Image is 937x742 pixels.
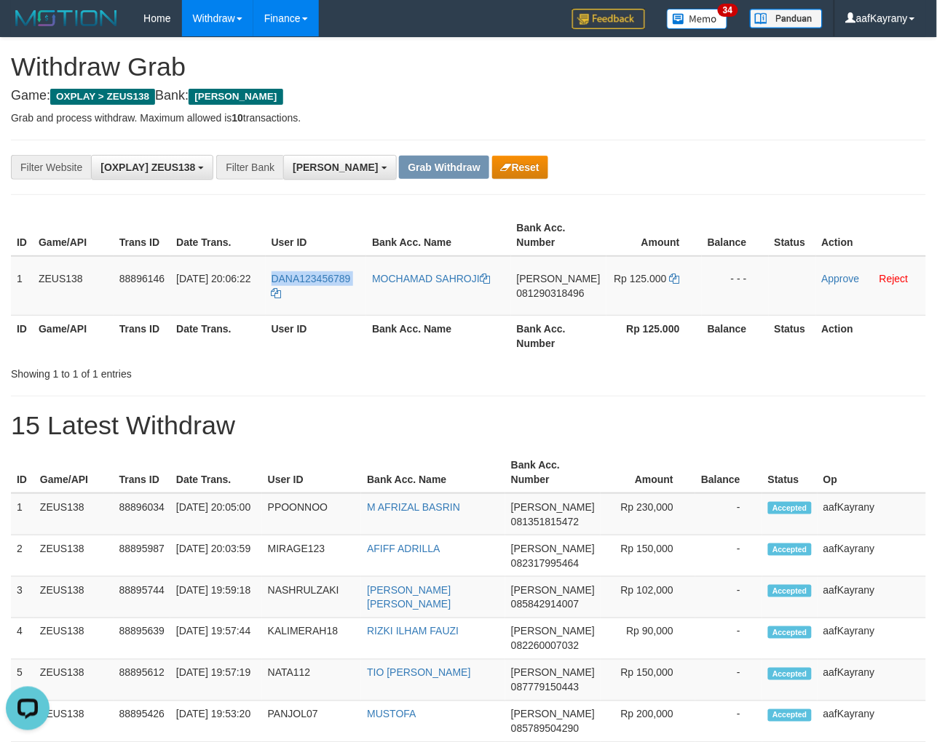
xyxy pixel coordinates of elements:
span: [PERSON_NAME] [511,584,595,596]
th: Action [816,215,926,256]
a: DANA123456789 [272,273,351,299]
td: 1 [11,493,34,535]
td: Rp 150,000 [601,535,695,577]
td: [DATE] 20:03:59 [170,535,262,577]
th: ID [11,452,34,493]
img: MOTION_logo.png [11,7,122,29]
span: [PERSON_NAME] [511,543,595,554]
div: Filter Bank [216,155,283,180]
td: PPOONNOO [262,493,362,535]
td: aafKayrany [818,493,926,535]
th: Date Trans. [170,315,265,356]
td: aafKayrany [818,577,926,618]
td: 3 [11,577,34,618]
th: Balance [695,452,762,493]
td: - [695,535,762,577]
img: Feedback.jpg [572,9,645,29]
span: Copy 082260007032 to clipboard [511,640,579,652]
th: Amount [601,452,695,493]
td: MIRAGE123 [262,535,362,577]
td: [DATE] 19:59:18 [170,577,262,618]
span: Accepted [768,502,812,514]
img: panduan.png [750,9,823,28]
span: Accepted [768,626,812,639]
span: Rp 125.000 [614,273,666,284]
td: - [695,577,762,618]
span: Copy 085842914007 to clipboard [511,599,579,610]
th: Date Trans. [170,452,262,493]
button: Reset [492,156,548,179]
h4: Game: Bank: [11,89,926,103]
td: aafKayrany [818,618,926,660]
td: [DATE] 19:57:44 [170,618,262,660]
span: Copy 082317995464 to clipboard [511,557,579,569]
td: aafKayrany [818,535,926,577]
span: [OXPLAY] ZEUS138 [100,161,195,173]
a: Copy 125000 to clipboard [670,273,680,284]
td: 5 [11,660,34,701]
th: Amount [606,215,702,256]
span: [PERSON_NAME] [511,501,595,513]
td: Rp 230,000 [601,493,695,535]
th: Op [818,452,926,493]
th: User ID [266,315,367,356]
span: Copy 085789504290 to clipboard [511,723,579,735]
th: Game/API [33,315,114,356]
a: AFIFF ADRILLA [367,543,440,554]
span: Accepted [768,709,812,722]
td: 88895639 [114,618,170,660]
th: Status [762,452,818,493]
span: 88896146 [119,273,165,284]
th: Bank Acc. Name [361,452,505,493]
span: [PERSON_NAME] [517,273,601,284]
th: User ID [262,452,362,493]
td: NATA112 [262,660,362,701]
span: Accepted [768,543,812,556]
th: Trans ID [114,215,170,256]
th: Game/API [33,215,114,256]
th: Balance [702,215,769,256]
th: Bank Acc. Number [511,215,606,256]
span: [PERSON_NAME] [511,626,595,637]
button: [PERSON_NAME] [283,155,396,180]
th: ID [11,315,33,356]
th: ID [11,215,33,256]
a: M AFRIZAL BASRIN [367,501,460,513]
span: Copy 087779150443 to clipboard [511,682,579,693]
td: 4 [11,618,34,660]
th: Balance [702,315,769,356]
td: - [695,660,762,701]
th: Trans ID [114,315,170,356]
td: ZEUS138 [34,660,114,701]
td: - - - [702,256,769,316]
span: 34 [718,4,738,17]
th: Rp 125.000 [606,315,702,356]
span: [PERSON_NAME] [511,709,595,720]
span: Accepted [768,585,812,597]
th: Action [816,315,926,356]
td: [DATE] 19:57:19 [170,660,262,701]
td: ZEUS138 [34,535,114,577]
a: MOCHAMAD SAHROJI [372,273,490,284]
td: 88896034 [114,493,170,535]
p: Grab and process withdraw. Maximum allowed is transactions. [11,111,926,125]
a: MUSTOFA [367,709,416,720]
td: KALIMERAH18 [262,618,362,660]
td: ZEUS138 [33,256,114,316]
th: Bank Acc. Name [366,315,510,356]
span: [DATE] 20:06:22 [176,273,250,284]
div: Showing 1 to 1 of 1 entries [11,361,379,381]
span: [PERSON_NAME] [511,667,595,679]
th: Bank Acc. Name [366,215,510,256]
strong: 10 [232,112,243,124]
td: NASHRULZAKI [262,577,362,618]
span: DANA123456789 [272,273,351,284]
button: Open LiveChat chat widget [6,6,50,49]
td: Rp 90,000 [601,618,695,660]
span: [PERSON_NAME] [293,161,378,173]
td: - [695,618,762,660]
td: ZEUS138 [34,618,114,660]
button: [OXPLAY] ZEUS138 [91,155,213,180]
span: Copy 081351815472 to clipboard [511,516,579,527]
img: Button%20Memo.svg [667,9,728,29]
